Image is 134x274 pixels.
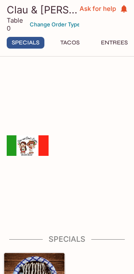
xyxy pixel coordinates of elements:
[7,3,79,16] h3: Clau & [PERSON_NAME] Cocina 2 - [US_STATE] Kai
[51,37,89,49] button: Tacos
[31,18,79,31] button: Change Order Type
[7,37,44,49] button: Specials
[95,37,133,49] button: Entrees
[7,16,24,32] p: Table 0
[7,135,49,156] img: Clau & Chui's Cocina 2 - Hawaii Kai
[3,235,131,244] h4: Specials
